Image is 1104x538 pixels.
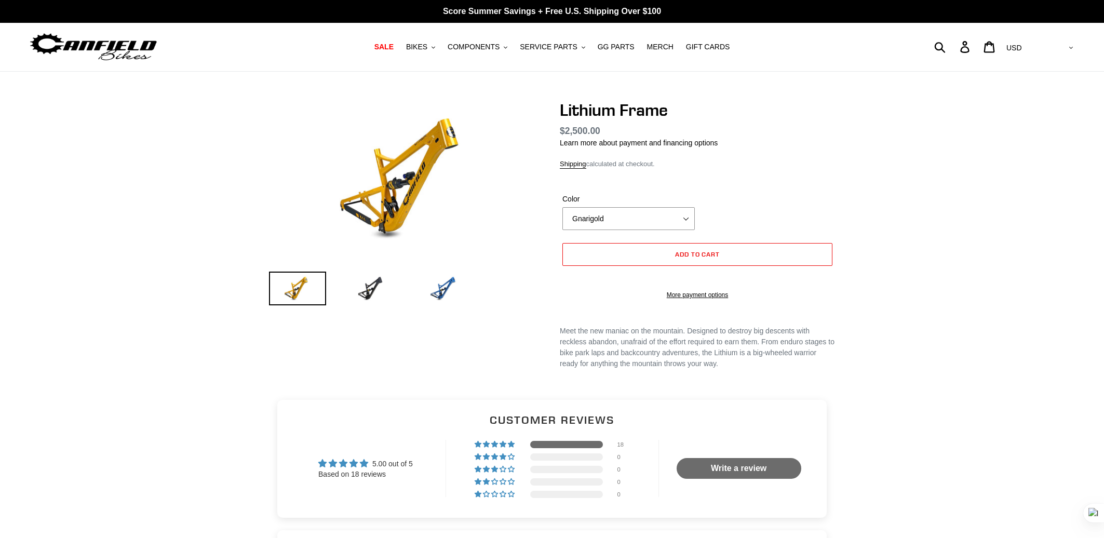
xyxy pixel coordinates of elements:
span: $2,500.00 [560,126,600,136]
a: SALE [369,40,399,54]
span: COMPONENTS [448,43,500,51]
div: Based on 18 reviews [318,469,413,480]
span: SERVICE PARTS [520,43,577,51]
a: More payment options [562,290,832,300]
a: Learn more about payment and financing options [560,139,718,147]
img: Load image into Gallery viewer, Lithium Frame [269,272,326,305]
img: Load image into Gallery viewer, Lithium Frame [414,272,472,305]
div: calculated at checkout. [560,159,835,169]
button: BIKES [401,40,440,54]
h2: Customer Reviews [286,412,818,427]
div: Average rating is 5.00 stars [318,458,413,469]
div: 100% (18) reviews with 5 star rating [475,441,516,448]
label: Color [562,194,695,205]
button: SERVICE PARTS [515,40,590,54]
button: Add to cart [562,243,832,266]
a: Write a review [677,458,801,479]
h1: Lithium Frame [560,100,835,120]
span: Add to cart [675,250,720,258]
span: SALE [374,43,394,51]
span: 5.00 out of 5 [372,460,413,468]
input: Search [940,35,966,58]
span: MERCH [647,43,674,51]
div: Meet the new maniac on the mountain. Designed to destroy big descents with reckless abandon, unaf... [560,326,835,369]
span: GIFT CARDS [686,43,730,51]
div: 18 [617,441,630,448]
a: Shipping [560,160,586,169]
img: Load image into Gallery viewer, Lithium Frame [342,272,399,305]
span: BIKES [406,43,427,51]
a: MERCH [642,40,679,54]
a: GG PARTS [593,40,640,54]
a: GIFT CARDS [681,40,735,54]
img: Canfield Bikes [29,31,158,63]
button: COMPONENTS [442,40,513,54]
span: GG PARTS [598,43,635,51]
